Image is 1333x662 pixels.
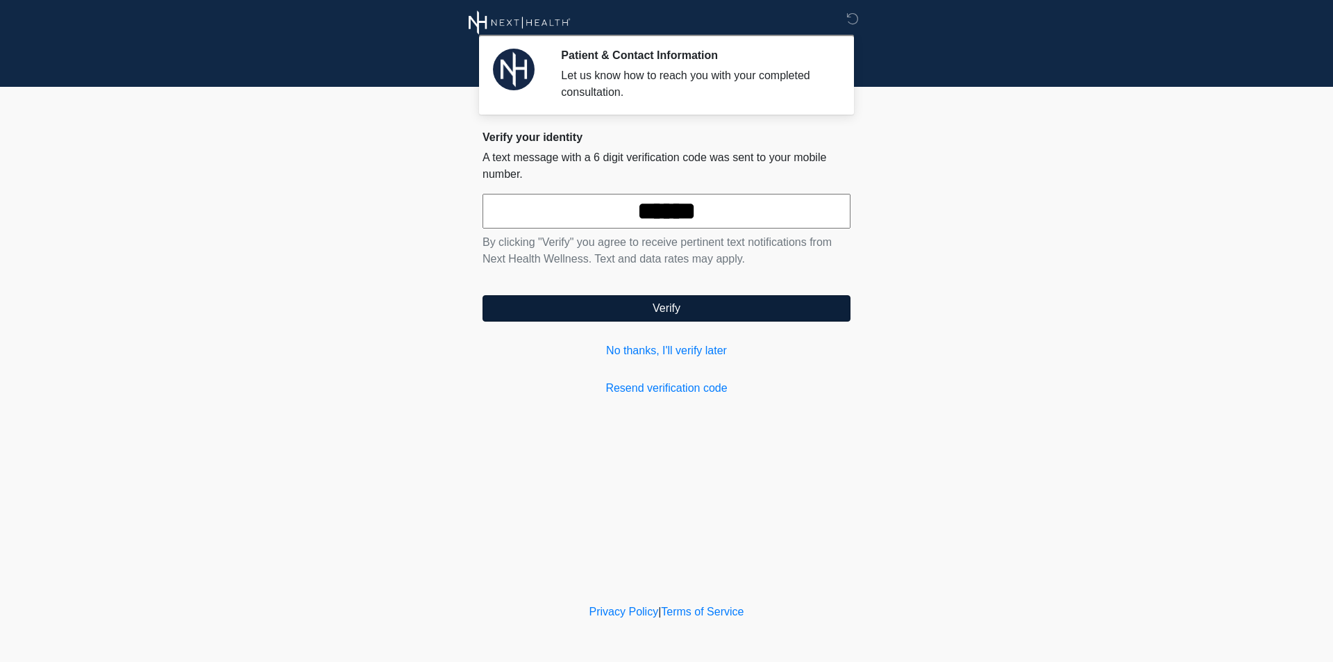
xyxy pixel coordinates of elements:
a: Terms of Service [661,606,744,618]
img: Next Health Wellness Logo [469,10,571,35]
h2: Verify your identity [483,131,850,144]
a: No thanks, I'll verify later [483,342,850,359]
button: Verify [483,295,850,322]
p: By clicking "Verify" you agree to receive pertinent text notifications from Next Health Wellness.... [483,234,850,267]
a: Resend verification code [483,380,850,397]
img: Agent Avatar [493,49,535,90]
div: Let us know how to reach you with your completed consultation. [561,67,830,101]
a: | [658,606,661,618]
a: Privacy Policy [589,606,659,618]
p: A text message with a 6 digit verification code was sent to your mobile number. [483,149,850,183]
h2: Patient & Contact Information [561,49,830,62]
